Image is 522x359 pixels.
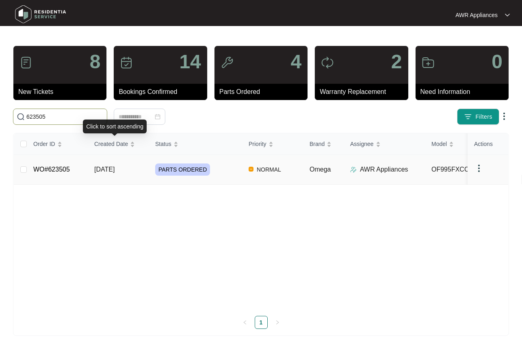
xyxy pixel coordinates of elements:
[474,163,484,173] img: dropdown arrow
[255,316,267,329] a: 1
[243,320,247,325] span: left
[255,316,268,329] li: 1
[275,320,280,325] span: right
[119,87,207,97] p: Bookings Confirmed
[303,133,344,155] th: Brand
[17,113,25,121] img: search-icon
[499,111,509,121] img: dropdown arrow
[391,52,402,72] p: 2
[455,11,498,19] p: AWR Appliances
[238,316,251,329] li: Previous Page
[120,56,133,69] img: icon
[219,87,308,97] p: Parts Ordered
[350,139,374,148] span: Assignee
[320,87,408,97] p: Warranty Replacement
[425,155,506,185] td: OF995FXCOM
[19,56,32,69] img: icon
[242,133,303,155] th: Priority
[83,120,147,133] div: Click to sort ascending
[310,166,331,173] span: Omega
[94,166,115,173] span: [DATE]
[33,166,70,173] a: WO#623505
[422,56,435,69] img: icon
[88,133,149,155] th: Created Date
[344,133,425,155] th: Assignee
[271,316,284,329] button: right
[492,52,503,72] p: 0
[420,87,509,97] p: Need Information
[475,113,492,121] span: Filters
[249,139,266,148] span: Priority
[179,52,201,72] p: 14
[155,139,171,148] span: Status
[290,52,301,72] p: 4
[249,167,253,172] img: Vercel Logo
[505,13,510,17] img: dropdown arrow
[90,52,101,72] p: 8
[149,133,242,155] th: Status
[457,109,499,125] button: filter iconFilters
[425,133,506,155] th: Model
[238,316,251,329] button: left
[253,165,284,174] span: NORMAL
[18,87,106,97] p: New Tickets
[321,56,334,69] img: icon
[271,316,284,329] li: Next Page
[221,56,234,69] img: icon
[350,166,357,173] img: Assigner Icon
[464,113,472,121] img: filter icon
[310,139,325,148] span: Brand
[33,139,55,148] span: Order ID
[468,133,508,155] th: Actions
[12,2,69,26] img: residentia service logo
[431,139,447,148] span: Model
[27,133,88,155] th: Order ID
[360,165,408,174] p: AWR Appliances
[94,139,128,148] span: Created Date
[155,163,210,176] span: PARTS ORDERED
[26,112,104,121] input: Search by Order Id, Assignee Name, Customer Name, Brand and Model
